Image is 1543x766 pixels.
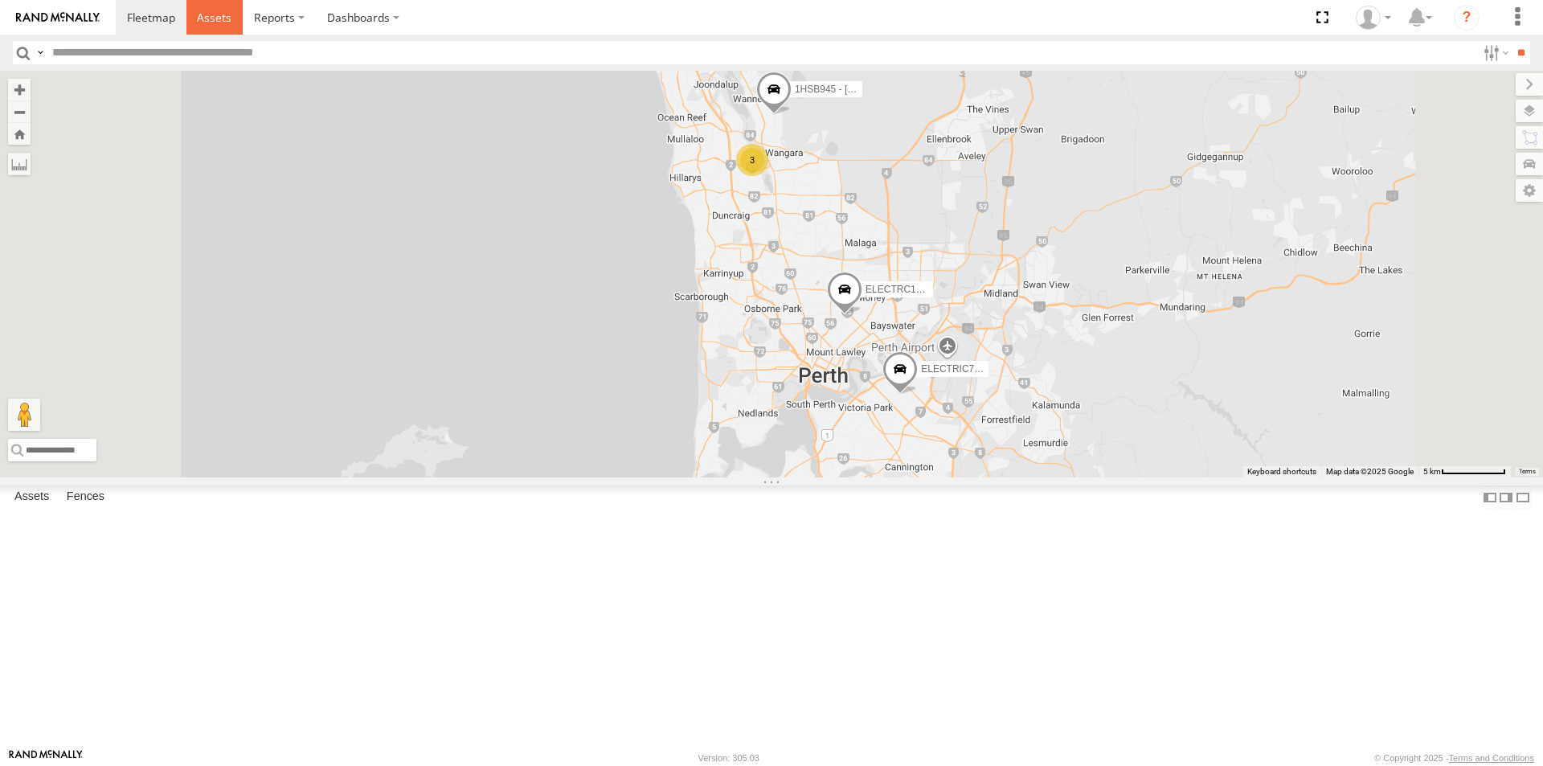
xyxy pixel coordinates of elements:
label: Map Settings [1516,179,1543,202]
span: 5 km [1423,467,1441,476]
button: Zoom out [8,100,31,123]
label: Assets [6,486,57,509]
div: © Copyright 2025 - [1374,753,1534,763]
span: ELECTRIC7 - [PERSON_NAME] [921,363,1062,375]
img: rand-logo.svg [16,12,100,23]
a: Terms and Conditions [1449,753,1534,763]
label: Search Query [34,41,47,64]
label: Fences [59,486,113,509]
label: Dock Summary Table to the Right [1498,485,1514,509]
button: Zoom Home [8,123,31,145]
label: Hide Summary Table [1515,485,1531,509]
span: Map data ©2025 Google [1326,467,1414,476]
label: Measure [8,153,31,175]
div: Version: 305.03 [698,753,759,763]
div: Wayne Betts [1350,6,1397,30]
a: Terms [1519,468,1536,474]
label: Dock Summary Table to the Left [1482,485,1498,509]
button: Drag Pegman onto the map to open Street View [8,399,40,431]
label: Search Filter Options [1477,41,1512,64]
span: ELECTRC14 - Spare [866,284,956,295]
button: Zoom in [8,79,31,100]
i: ? [1454,5,1480,31]
button: Map scale: 5 km per 77 pixels [1418,466,1511,477]
span: 1HSB945 - [PERSON_NAME] [795,84,924,95]
div: 3 [736,144,768,176]
button: Keyboard shortcuts [1247,466,1316,477]
a: Visit our Website [9,750,83,766]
